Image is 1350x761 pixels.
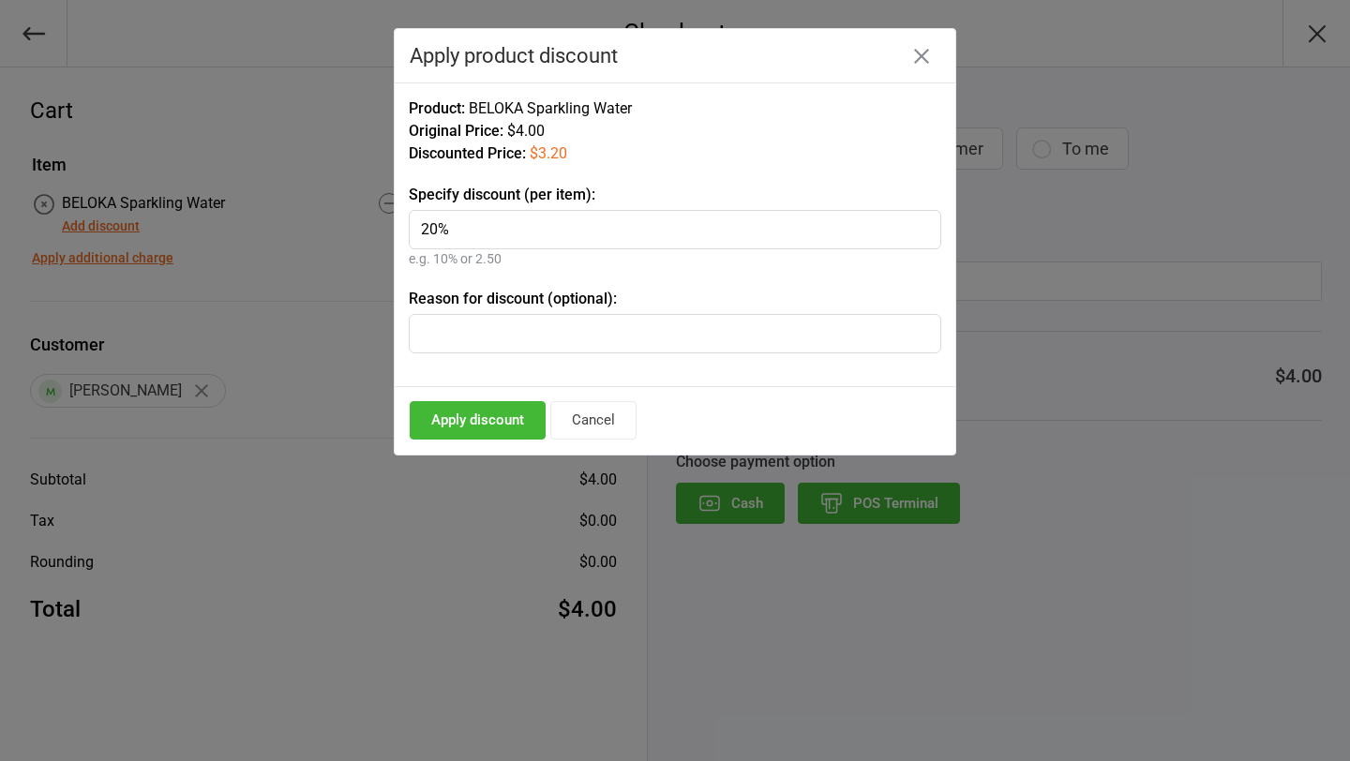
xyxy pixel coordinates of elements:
div: $4.00 [409,120,941,142]
label: Specify discount (per item): [409,184,941,206]
div: Apply product discount [410,44,940,67]
button: Apply discount [410,401,546,440]
div: e.g. 10% or 2.50 [409,249,941,269]
div: BELOKA Sparkling Water [409,97,941,120]
label: Reason for discount (optional): [409,288,941,310]
span: Product: [409,99,465,117]
span: $3.20 [530,144,567,162]
span: Discounted Price: [409,144,526,162]
button: Cancel [550,401,637,440]
span: Original Price: [409,122,503,140]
